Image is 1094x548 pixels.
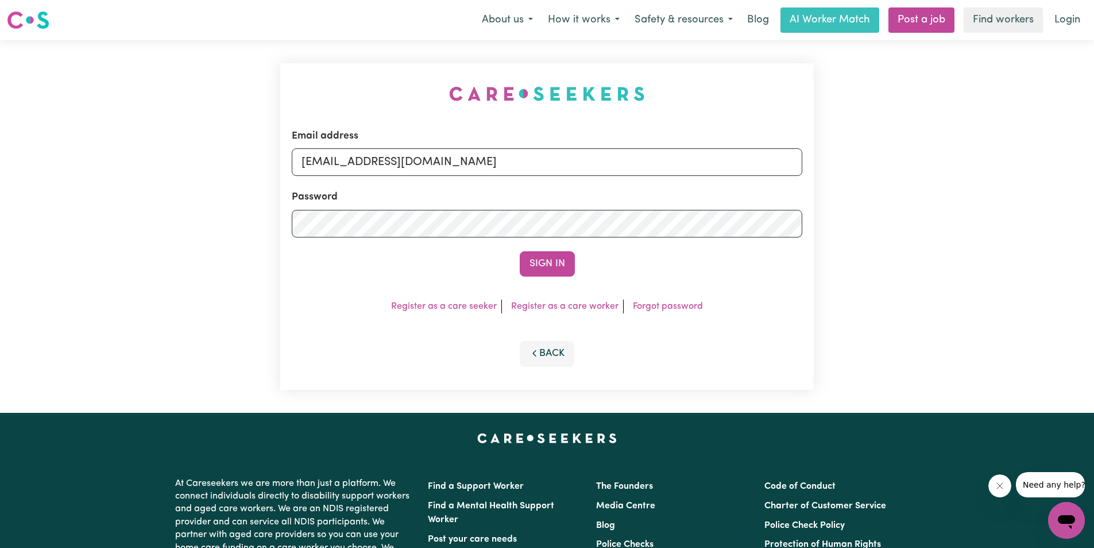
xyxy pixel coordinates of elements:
label: Email address [292,129,358,144]
iframe: Button to launch messaging window [1048,502,1085,539]
a: Media Centre [596,501,655,511]
img: Careseekers logo [7,10,49,30]
iframe: Message from company [1016,472,1085,497]
a: AI Worker Match [780,7,879,33]
a: Register as a care worker [511,302,618,311]
button: About us [474,8,540,32]
a: Login [1047,7,1087,33]
button: Sign In [520,251,575,277]
a: Find a Support Worker [428,482,524,491]
a: Blog [596,521,615,530]
a: Post a job [888,7,954,33]
a: Code of Conduct [764,482,836,491]
a: Careseekers logo [7,7,49,33]
a: Find workers [964,7,1043,33]
button: How it works [540,8,627,32]
label: Password [292,190,338,205]
a: Post your care needs [428,535,517,544]
a: Careseekers home page [477,434,617,443]
a: Charter of Customer Service [764,501,886,511]
a: Blog [740,7,776,33]
span: Need any help? [7,8,69,17]
a: Police Check Policy [764,521,845,530]
button: Back [520,341,575,366]
a: Forgot password [633,302,703,311]
a: Register as a care seeker [391,302,497,311]
input: Email address [292,148,802,176]
a: Find a Mental Health Support Worker [428,501,554,524]
iframe: Close message [988,474,1011,497]
button: Safety & resources [627,8,740,32]
a: The Founders [596,482,653,491]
